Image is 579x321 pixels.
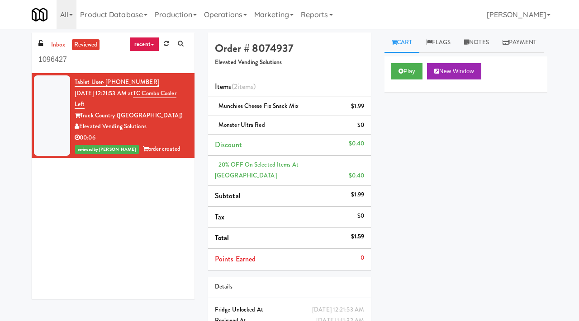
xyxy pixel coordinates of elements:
[361,252,364,264] div: 0
[72,39,100,51] a: reviewed
[384,33,419,53] a: Cart
[75,89,176,109] a: TC Combo Cooler Left
[32,73,195,158] li: Tablet User· [PHONE_NUMBER][DATE] 12:21:53 AM atTC Combo Cooler LeftTruck Country ([GEOGRAPHIC_DA...
[215,304,364,316] div: Fridge Unlocked At
[496,33,544,53] a: Payment
[312,304,364,316] div: [DATE] 12:21:53 AM
[32,7,47,23] img: Micromart
[237,81,254,92] ng-pluralize: items
[49,39,67,51] a: inbox
[427,63,481,79] button: New Window
[75,121,188,132] div: Elevated Vending Solutions
[457,33,496,53] a: Notes
[38,51,188,68] input: Search vision orders
[215,254,256,264] span: Points Earned
[215,59,364,66] h5: Elevated Vending Solutions
[215,212,224,222] span: Tax
[215,140,242,150] span: Discount
[75,145,139,154] span: reviewed by [PERSON_NAME]
[215,160,299,180] span: 20% OFF on Selected Items at [GEOGRAPHIC_DATA]
[391,63,422,79] button: Play
[218,102,299,110] span: Munchies Cheese Fix Snack Mix
[357,120,364,131] div: $0
[75,89,133,98] span: [DATE] 12:21:53 AM at
[218,121,265,129] span: Monster Ultra Red
[349,170,365,181] div: $0.40
[215,233,229,243] span: Total
[232,81,256,92] span: (2 )
[75,132,188,144] div: 00:06
[215,191,241,201] span: Subtotal
[349,138,365,149] div: $0.40
[103,78,159,86] span: · [PHONE_NUMBER]
[351,231,365,242] div: $1.59
[215,281,364,293] div: Details
[129,37,159,51] a: recent
[75,78,159,87] a: Tablet User· [PHONE_NUMBER]
[419,33,458,53] a: Flags
[357,210,364,222] div: $0
[215,42,364,54] h4: Order # 8074937
[215,81,256,92] span: Items
[75,110,188,121] div: Truck Country ([GEOGRAPHIC_DATA])
[351,189,365,200] div: $1.99
[351,101,365,112] div: $1.99
[143,144,180,153] span: order created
